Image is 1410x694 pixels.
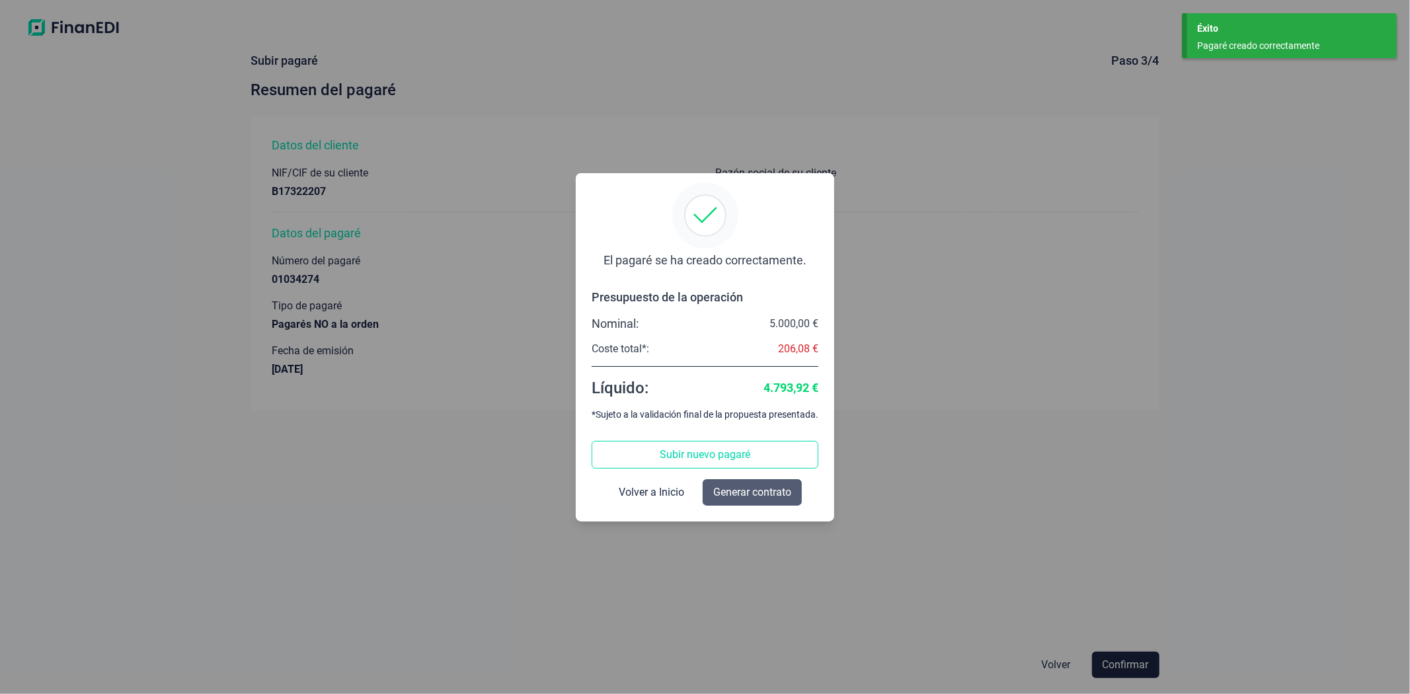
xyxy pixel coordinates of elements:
[703,479,802,506] button: Generar contrato
[713,484,791,500] span: Generar contrato
[592,289,818,305] div: Presupuesto de la operación
[592,377,648,399] div: Líquido:
[592,441,818,469] button: Subir nuevo pagaré
[778,342,818,356] div: 206,08 €
[764,380,818,396] div: 4.793,92 €
[1197,39,1377,53] div: Pagaré creado correctamente
[608,479,695,506] button: Volver a Inicio
[592,342,649,356] div: Coste total*:
[592,409,818,420] div: *Sujeto a la validación final de la propuesta presentada.
[604,252,806,268] div: El pagaré se ha creado correctamente.
[660,447,750,463] span: Subir nuevo pagaré
[1197,22,1387,36] div: Éxito
[769,317,818,330] div: 5.000,00 €
[592,316,639,332] div: Nominal:
[619,484,684,500] span: Volver a Inicio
